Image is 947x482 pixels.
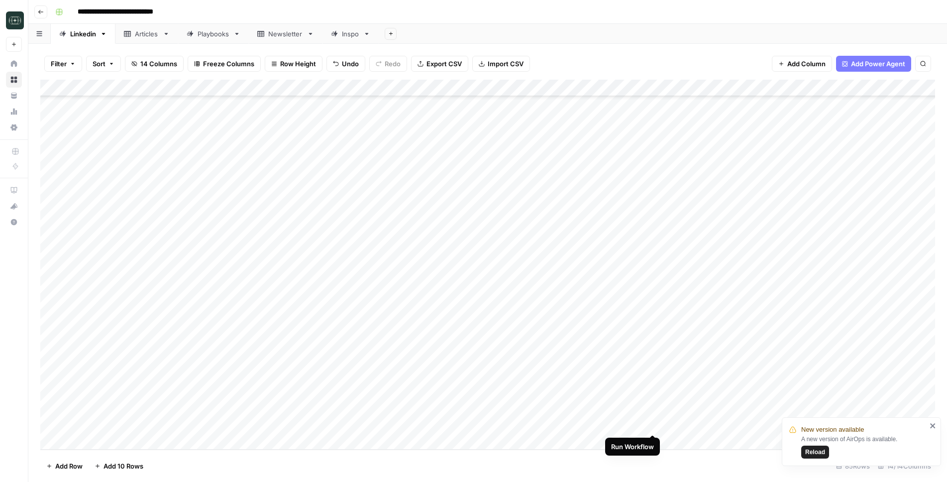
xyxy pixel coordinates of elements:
[772,56,832,72] button: Add Column
[135,29,159,39] div: Articles
[51,59,67,69] span: Filter
[426,59,462,69] span: Export CSV
[385,59,401,69] span: Redo
[198,29,229,39] div: Playbooks
[203,59,254,69] span: Freeze Columns
[86,56,121,72] button: Sort
[44,56,82,72] button: Filter
[6,104,22,120] a: Usage
[801,425,864,435] span: New version available
[801,435,927,459] div: A new version of AirOps is available.
[6,198,22,214] button: What's new?
[488,59,524,69] span: Import CSV
[6,199,21,214] div: What's new?
[6,214,22,230] button: Help + Support
[115,24,178,44] a: Articles
[801,446,829,459] button: Reload
[89,458,149,474] button: Add 10 Rows
[411,56,468,72] button: Export CSV
[93,59,105,69] span: Sort
[6,88,22,104] a: Your Data
[611,442,654,452] div: Run Workflow
[104,461,143,471] span: Add 10 Rows
[188,56,261,72] button: Freeze Columns
[836,56,911,72] button: Add Power Agent
[805,448,825,457] span: Reload
[140,59,177,69] span: 14 Columns
[326,56,365,72] button: Undo
[6,56,22,72] a: Home
[342,59,359,69] span: Undo
[874,458,935,474] div: 14/14 Columns
[178,24,249,44] a: Playbooks
[6,182,22,198] a: AirOps Academy
[787,59,826,69] span: Add Column
[268,29,303,39] div: Newsletter
[832,458,874,474] div: 85 Rows
[342,29,359,39] div: Inspo
[125,56,184,72] button: 14 Columns
[851,59,905,69] span: Add Power Agent
[322,24,379,44] a: Inspo
[51,24,115,44] a: Linkedin
[6,120,22,135] a: Settings
[6,72,22,88] a: Browse
[70,29,96,39] div: Linkedin
[6,11,24,29] img: Catalyst Logo
[369,56,407,72] button: Redo
[6,8,22,33] button: Workspace: Catalyst
[265,56,322,72] button: Row Height
[55,461,83,471] span: Add Row
[472,56,530,72] button: Import CSV
[249,24,322,44] a: Newsletter
[40,458,89,474] button: Add Row
[930,422,937,430] button: close
[280,59,316,69] span: Row Height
